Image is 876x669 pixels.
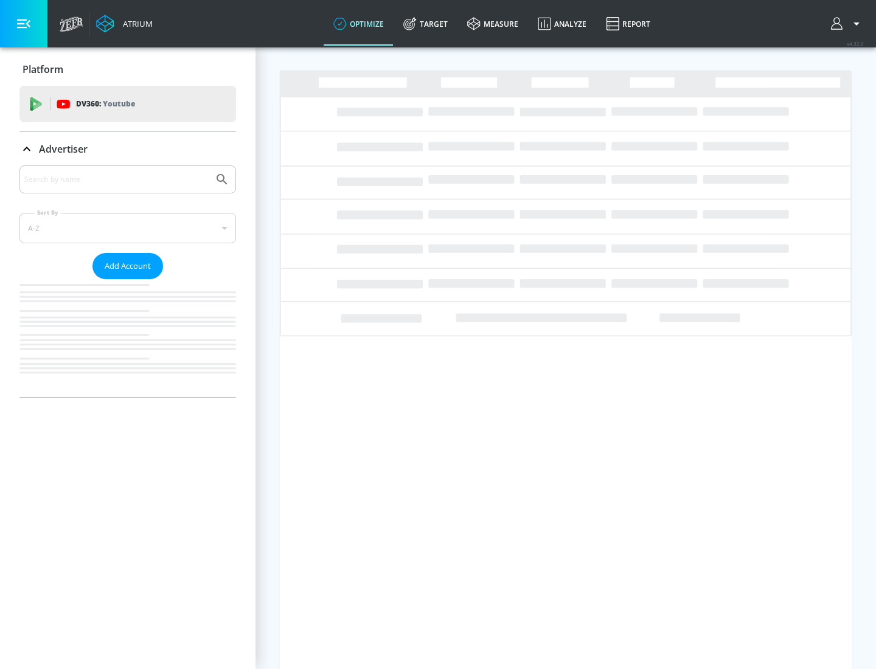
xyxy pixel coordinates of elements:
div: Platform [19,52,236,86]
span: v 4.32.0 [847,40,864,47]
button: Add Account [92,253,163,279]
a: Target [394,2,457,46]
span: Add Account [105,259,151,273]
div: Advertiser [19,132,236,166]
a: Analyze [528,2,596,46]
nav: list of Advertiser [19,279,236,397]
label: Sort By [35,209,61,217]
div: Atrium [118,18,153,29]
a: measure [457,2,528,46]
input: Search by name [24,172,209,187]
div: Advertiser [19,165,236,397]
div: DV360: Youtube [19,86,236,122]
a: optimize [324,2,394,46]
a: Atrium [96,15,153,33]
p: Platform [23,63,63,76]
div: A-Z [19,213,236,243]
a: Report [596,2,660,46]
p: Advertiser [39,142,88,156]
p: DV360: [76,97,135,111]
p: Youtube [103,97,135,110]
